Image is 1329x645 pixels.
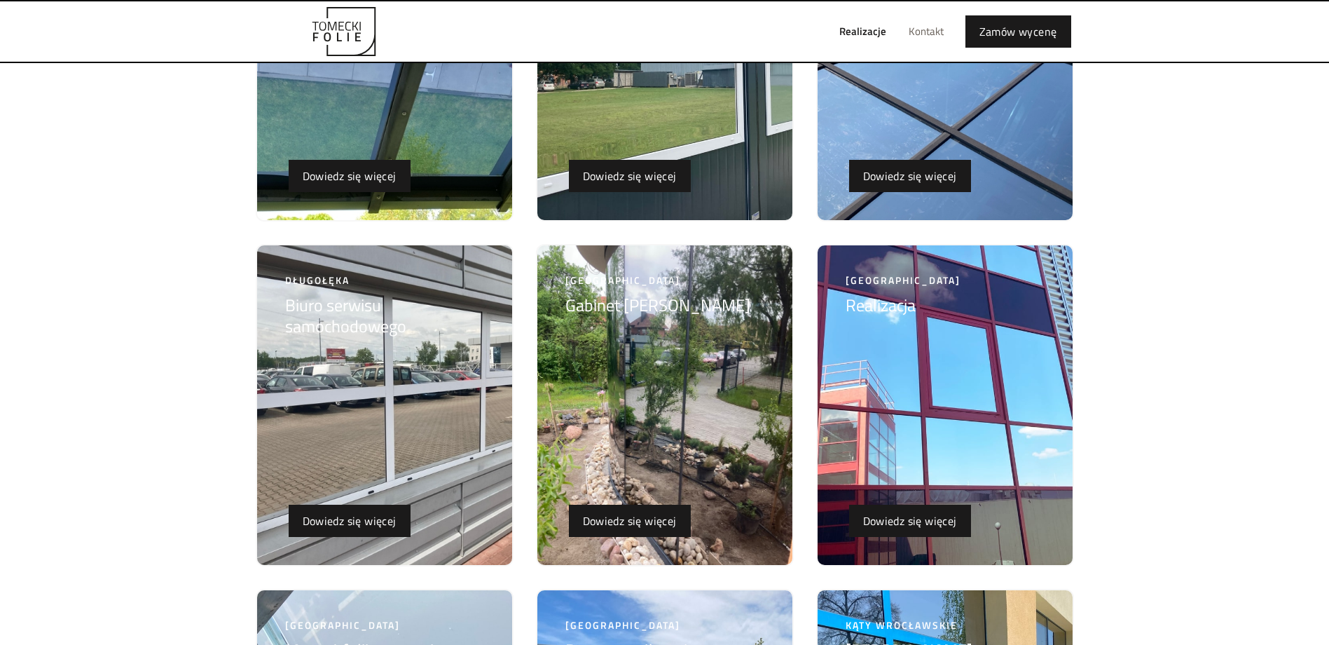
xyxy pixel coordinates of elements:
div: [GEOGRAPHIC_DATA] [846,273,960,287]
a: Dowiedz się więcej [569,160,691,192]
a: Kontakt [897,9,955,54]
h5: Biuro serwisu samochodowego [285,294,484,337]
a: Dowiedz się więcej [849,160,971,192]
a: Dowiedz się więcej [569,505,691,537]
a: Dowiedz się więcej [289,505,411,537]
div: Kąty Wrocławskie [846,618,972,632]
div: [GEOGRAPHIC_DATA] [565,273,750,287]
a: Dowiedz się więcej [289,160,411,192]
a: Dowiedz się więcej [849,505,971,537]
div: [GEOGRAPHIC_DATA] [565,618,764,632]
a: Zamów wycenę [965,15,1071,48]
a: [GEOGRAPHIC_DATA]Realizacja [846,273,960,322]
div: Długołęka [285,273,484,287]
h5: Gabinet [PERSON_NAME] [565,294,750,315]
div: [GEOGRAPHIC_DATA] [285,618,434,632]
h5: Realizacja [846,294,960,315]
a: DługołękaBiuro serwisu samochodowego [285,273,484,344]
a: [GEOGRAPHIC_DATA]Gabinet [PERSON_NAME] [565,273,750,322]
a: Realizacje [828,9,897,54]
